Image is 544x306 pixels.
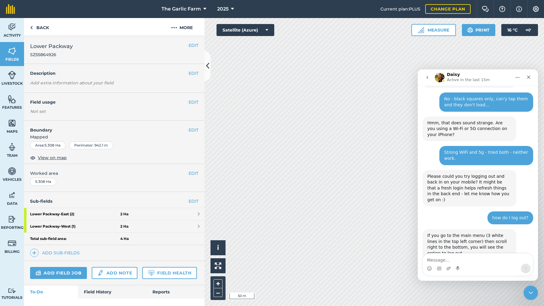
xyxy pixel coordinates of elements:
[418,27,424,33] img: Ruler icon
[189,70,198,77] button: EDIT
[189,170,198,177] button: EDIT
[32,249,36,256] img: svg+xml;base64,PHN2ZyB4bWxucz0iaHR0cDovL3d3dy53My5vcmcvMjAwMC9zdmciIHdpZHRoPSIxNCIgaGVpZ2h0PSIyNC...
[35,269,41,277] img: svg+xml;base64,PD94bWwgdmVyc2lvbj0iMS4wIiBlbmNvZGluZz0idXRmLTgiPz4KPCEtLSBHZW5lcmF0b3I6IEFkb2JlIE...
[6,4,15,14] img: fieldmargin Logo
[8,288,16,294] img: svg+xml;base64,PD94bWwgdmVyc2lvbj0iMS4wIiBlbmNvZGluZz0idXRmLTgiPz4KPCEtLSBHZW5lcmF0b3I6IEFkb2JlIE...
[522,24,534,36] img: svg+xml;base64,PD94bWwgdmVyc2lvbj0iMS4wIiBlbmNvZGluZz0idXRmLTgiPz4KPCEtLSBHZW5lcmF0b3I6IEFkb2JlIE...
[211,240,226,255] button: i
[30,52,73,58] span: SZ55864926
[8,215,16,224] img: svg+xml;base64,PD94bWwgdmVyc2lvbj0iMS4wIiBlbmNvZGluZz0idXRmLTgiPz4KPCEtLSBHZW5lcmF0b3I6IEFkb2JlIE...
[120,236,129,241] strong: 4 Ha
[8,71,16,80] img: svg+xml;base64,PD94bWwgdmVyc2lvbj0iMS4wIiBlbmNvZGluZz0idXRmLTgiPz4KPCEtLSBHZW5lcmF0b3I6IEFkb2JlIE...
[418,69,538,281] iframe: Intercom live chat
[8,95,16,104] img: svg+xml;base64,PHN2ZyB4bWxucz0iaHR0cDovL3d3dy53My5vcmcvMjAwMC9zdmciIHdpZHRoPSI1NiIgaGVpZ2h0PSI2MC...
[120,212,128,217] strong: 2 Ha
[516,5,522,13] img: svg+xml;base64,PHN2ZyB4bWxucz0iaHR0cDovL3d3dy53My5vcmcvMjAwMC9zdmciIHdpZHRoPSIxNyIgaGVpZ2h0PSIxNy...
[24,220,204,232] a: Lower Packway-West (1)2 Ha
[30,70,198,77] h4: Description
[532,6,539,12] img: A cog icon
[189,198,198,205] a: EDIT
[30,141,66,149] div: Area : 5.308 Ha
[30,178,56,186] div: 5.308 Ha
[30,170,198,177] span: Worked area
[217,5,229,13] span: 2025
[189,127,198,133] button: EDIT
[24,18,55,36] a: Back
[120,224,128,229] strong: 2 Ha
[8,143,16,152] img: svg+xml;base64,PD94bWwgdmVyc2lvbj0iMS4wIiBlbmNvZGluZz0idXRmLTgiPz4KPCEtLSBHZW5lcmF0b3I6IEFkb2JlIE...
[30,99,189,105] h4: Field usage
[215,262,221,269] img: Four arrows, one pointing top left, one top right, one bottom right and the last bottom left
[380,6,420,12] span: Current plan : PLUS
[462,24,496,36] button: Print
[30,220,120,232] strong: Lower Packway - West (1)
[142,267,197,279] a: Field Health
[214,288,223,297] button: –
[501,24,538,36] button: 16 °C
[30,154,67,161] button: View on map
[425,4,471,14] a: Change plan
[78,285,146,298] a: Field History
[30,154,35,161] img: svg+xml;base64,PHN2ZyB4bWxucz0iaHR0cDovL3d3dy53My5vcmcvMjAwMC9zdmciIHdpZHRoPSIxOCIgaGVpZ2h0PSIyNC...
[499,6,506,12] img: A question mark icon
[24,208,204,220] a: Lower Packway-East (2)2 Ha
[189,99,198,105] button: EDIT
[217,24,274,36] button: Satellite (Azure)
[30,24,33,31] img: svg+xml;base64,PHN2ZyB4bWxucz0iaHR0cDovL3d3dy53My5vcmcvMjAwMC9zdmciIHdpZHRoPSI5IiBoZWlnaHQ9IjI0Ii...
[217,244,219,251] span: i
[30,42,73,50] span: Lower Packway
[92,267,137,279] a: Add note
[214,279,223,288] button: +
[524,286,538,300] iframe: Intercom live chat
[146,285,204,298] a: Reports
[97,269,104,277] img: svg+xml;base64,PD94bWwgdmVyc2lvbj0iMS4wIiBlbmNvZGluZz0idXRmLTgiPz4KPCEtLSBHZW5lcmF0b3I6IEFkb2JlIE...
[30,208,120,220] strong: Lower Packway - East (2)
[171,24,177,31] img: svg+xml;base64,PHN2ZyB4bWxucz0iaHR0cDovL3d3dy53My5vcmcvMjAwMC9zdmciIHdpZHRoPSIyMCIgaGVpZ2h0PSIyNC...
[8,119,16,128] img: svg+xml;base64,PHN2ZyB4bWxucz0iaHR0cDovL3d3dy53My5vcmcvMjAwMC9zdmciIHdpZHRoPSI1NiIgaGVpZ2h0PSI2MC...
[507,24,518,36] span: 16 ° C
[8,191,16,200] img: svg+xml;base64,PD94bWwgdmVyc2lvbj0iMS4wIiBlbmNvZGluZz0idXRmLTgiPz4KPCEtLSBHZW5lcmF0b3I6IEFkb2JlIE...
[69,141,113,149] div: Perimeter : 942.1 m
[8,23,16,32] img: svg+xml;base64,PD94bWwgdmVyc2lvbj0iMS4wIiBlbmNvZGluZz0idXRmLTgiPz4KPCEtLSBHZW5lcmF0b3I6IEFkb2JlIE...
[189,42,198,49] button: EDIT
[24,198,204,205] h4: Sub-fields
[30,249,82,257] a: Add sub-fields
[161,5,201,13] span: The Garlic Farm
[30,80,114,86] em: Add extra information about your field
[24,134,204,140] span: Mapped
[159,18,204,36] button: More
[467,26,473,34] img: svg+xml;base64,PHN2ZyB4bWxucz0iaHR0cDovL3d3dy53My5vcmcvMjAwMC9zdmciIHdpZHRoPSIxOSIgaGVpZ2h0PSIyNC...
[8,167,16,176] img: svg+xml;base64,PD94bWwgdmVyc2lvbj0iMS4wIiBlbmNvZGluZz0idXRmLTgiPz4KPCEtLSBHZW5lcmF0b3I6IEFkb2JlIE...
[30,236,120,241] strong: Total sub-field area:
[30,267,87,279] a: Add field job
[8,47,16,56] img: svg+xml;base64,PHN2ZyB4bWxucz0iaHR0cDovL3d3dy53My5vcmcvMjAwMC9zdmciIHdpZHRoPSI1NiIgaGVpZ2h0PSI2MC...
[30,108,198,114] div: Not set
